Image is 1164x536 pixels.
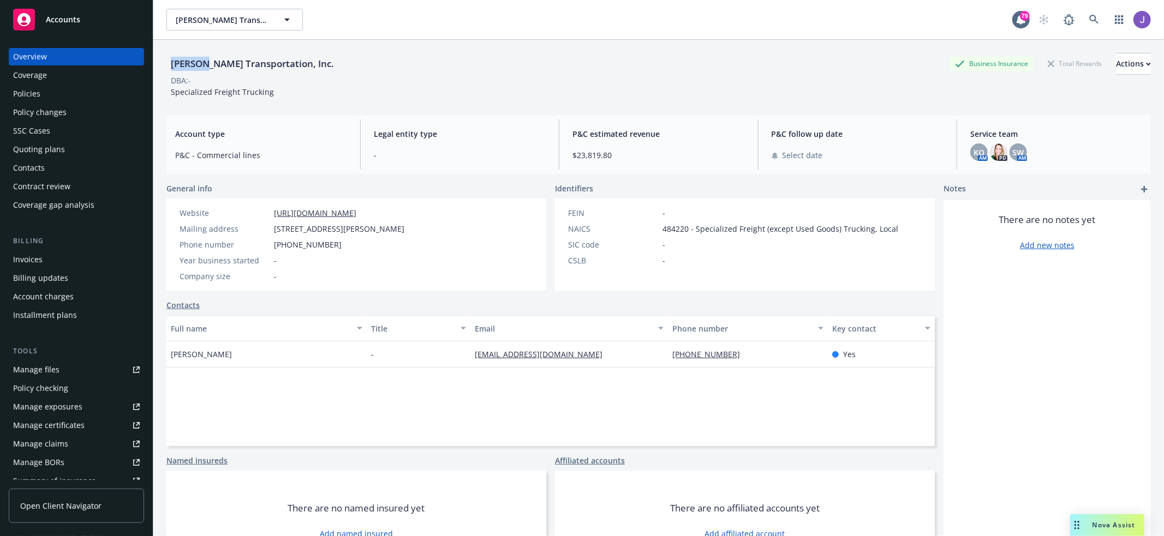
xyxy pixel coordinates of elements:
span: Nova Assist [1093,520,1136,529]
a: Manage certificates [9,417,144,434]
span: General info [166,183,212,194]
span: [PERSON_NAME] [171,348,232,360]
a: add [1138,183,1151,196]
div: Business Insurance [950,57,1034,70]
a: Billing updates [9,269,144,287]
div: Billing [9,236,144,246]
span: Accounts [46,15,80,24]
div: Coverage [13,67,47,84]
button: Actions [1116,53,1151,75]
a: Coverage [9,67,144,84]
button: Email [470,315,668,341]
a: [URL][DOMAIN_NAME] [274,208,356,218]
div: 79 [1020,11,1030,21]
div: Contacts [13,159,45,177]
div: Quoting plans [13,141,65,158]
a: Contacts [9,159,144,177]
a: Accounts [9,4,144,35]
div: CSLB [568,255,658,266]
span: There are no named insured yet [288,502,425,515]
span: P&C follow up date [772,128,944,140]
button: Nova Assist [1070,514,1144,536]
div: Policy checking [13,380,68,397]
a: Manage BORs [9,454,144,471]
div: Year business started [180,255,270,266]
span: P&C - Commercial lines [175,149,347,161]
div: SSC Cases [13,122,50,140]
span: - [274,255,277,266]
button: [PERSON_NAME] Transportation, Inc. [166,9,303,31]
span: There are no notes yet [999,213,1096,226]
div: Mailing address [180,223,270,234]
a: Invoices [9,251,144,268]
div: [PERSON_NAME] Transportation, Inc. [166,57,338,71]
div: Actions [1116,53,1151,74]
div: Invoices [13,251,43,268]
span: 484220 - Specialized Freight (except Used Goods) Trucking, Local [662,223,898,234]
a: Manage files [9,361,144,378]
span: Legal entity type [374,128,546,140]
div: DBA: - [171,75,191,86]
button: Key contact [828,315,935,341]
span: Yes [843,348,856,360]
span: Account type [175,128,347,140]
span: - [374,149,546,161]
div: Manage claims [13,435,68,453]
span: Identifiers [555,183,593,194]
a: Affiliated accounts [555,455,625,466]
div: Policies [13,85,40,103]
a: [PHONE_NUMBER] [672,349,749,359]
div: Overview [13,48,47,65]
div: Phone number [180,239,270,250]
span: [PERSON_NAME] Transportation, Inc. [176,14,270,26]
div: Coverage gap analysis [13,196,94,214]
a: Named insureds [166,455,228,466]
a: Search [1083,9,1105,31]
a: Installment plans [9,306,144,324]
a: Quoting plans [9,141,144,158]
span: P&C estimated revenue [572,128,744,140]
div: Phone number [672,323,811,334]
span: Manage exposures [9,398,144,415]
div: Contract review [13,178,70,195]
div: Manage files [13,361,59,378]
div: Drag to move [1070,514,1084,536]
span: - [662,255,665,266]
img: photo [1133,11,1151,28]
img: photo [990,143,1007,161]
a: Switch app [1108,9,1130,31]
span: [PHONE_NUMBER] [274,239,342,250]
span: Open Client Navigator [20,500,102,511]
div: Installment plans [13,306,77,324]
a: [EMAIL_ADDRESS][DOMAIN_NAME] [475,349,611,359]
div: Full name [171,323,350,334]
button: Full name [166,315,367,341]
div: Account charges [13,288,74,305]
span: There are no affiliated accounts yet [670,502,820,515]
a: Contract review [9,178,144,195]
div: Summary of insurance [13,472,96,490]
span: $23,819.80 [572,149,744,161]
span: Service team [970,128,1142,140]
div: Email [475,323,652,334]
div: Website [180,207,270,219]
div: SIC code [568,239,658,250]
div: Key contact [832,323,918,334]
span: Specialized Freight Trucking [171,87,274,97]
div: Manage BORs [13,454,64,471]
a: Report a Bug [1058,9,1080,31]
span: SW [1012,147,1024,158]
span: - [662,207,665,219]
div: Manage exposures [13,398,82,415]
div: Company size [180,270,270,282]
a: Add new notes [1020,239,1075,251]
a: Account charges [9,288,144,305]
a: Overview [9,48,144,65]
span: Select date [783,149,823,161]
a: Policy changes [9,104,144,121]
a: Manage claims [9,435,144,453]
a: SSC Cases [9,122,144,140]
a: Start snowing [1033,9,1055,31]
div: FEIN [568,207,658,219]
a: Contacts [166,299,200,311]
